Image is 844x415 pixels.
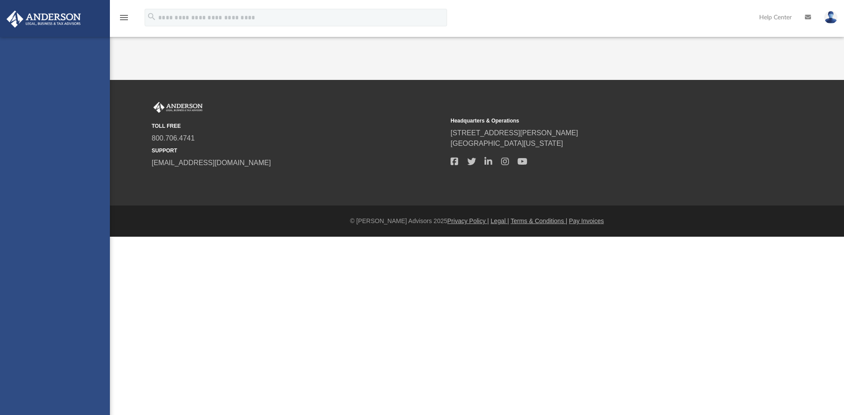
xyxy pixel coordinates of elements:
small: TOLL FREE [152,122,444,130]
a: [EMAIL_ADDRESS][DOMAIN_NAME] [152,159,271,166]
a: Terms & Conditions | [511,217,568,224]
small: Headquarters & Operations [451,117,743,125]
a: [STREET_ADDRESS][PERSON_NAME] [451,129,578,137]
img: Anderson Advisors Platinum Portal [4,11,84,28]
div: © [PERSON_NAME] Advisors 2025 [110,217,844,226]
img: Anderson Advisors Platinum Portal [152,102,204,113]
i: search [147,12,156,22]
a: Legal | [491,217,509,224]
a: [GEOGRAPHIC_DATA][US_STATE] [451,140,563,147]
small: SUPPORT [152,147,444,155]
a: Pay Invoices [569,217,604,224]
a: 800.706.4741 [152,134,195,142]
a: Privacy Policy | [447,217,489,224]
i: menu [119,12,129,23]
a: menu [119,17,129,23]
img: User Pic [824,11,837,24]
